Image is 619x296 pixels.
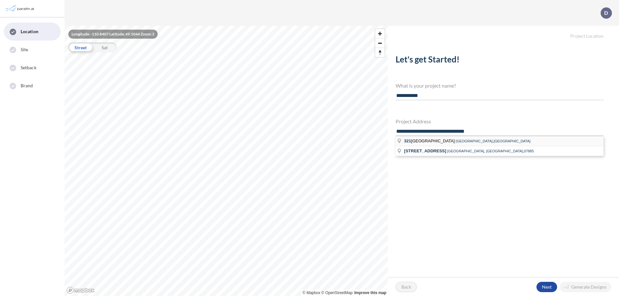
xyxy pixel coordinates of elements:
a: Mapbox homepage [66,287,95,294]
span: 321 [404,138,411,143]
span: Zoom out [375,39,385,48]
span: Location [21,28,38,35]
button: Reset bearing to north [375,48,385,57]
p: Next [542,284,552,290]
h2: Let's get Started! [396,54,604,67]
div: Sat [93,43,117,52]
button: Zoom in [375,29,385,38]
a: OpenStreetMap [321,291,353,295]
canvas: Map [64,26,388,296]
button: Next [536,282,557,292]
a: Mapbox [303,291,320,295]
span: Brand [21,82,33,89]
span: Setback [21,64,36,71]
p: D [604,10,608,16]
span: [GEOGRAPHIC_DATA], [GEOGRAPHIC_DATA],07885 [447,149,534,153]
a: Improve this map [354,291,386,295]
img: Parafin [5,3,36,14]
span: Site [21,46,28,53]
span: [STREET_ADDRESS] [404,148,446,153]
h4: Project Address [396,118,604,124]
button: Zoom out [375,38,385,48]
span: [GEOGRAPHIC_DATA] [404,138,456,143]
div: Street [68,43,93,52]
div: Longitude: -110.8407 Latitude: 49.1044 Zoom: 2 [68,30,158,39]
h4: What is your project name? [396,82,604,89]
span: [GEOGRAPHIC_DATA],[GEOGRAPHIC_DATA] [456,139,530,143]
h5: Project Location [388,26,619,39]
